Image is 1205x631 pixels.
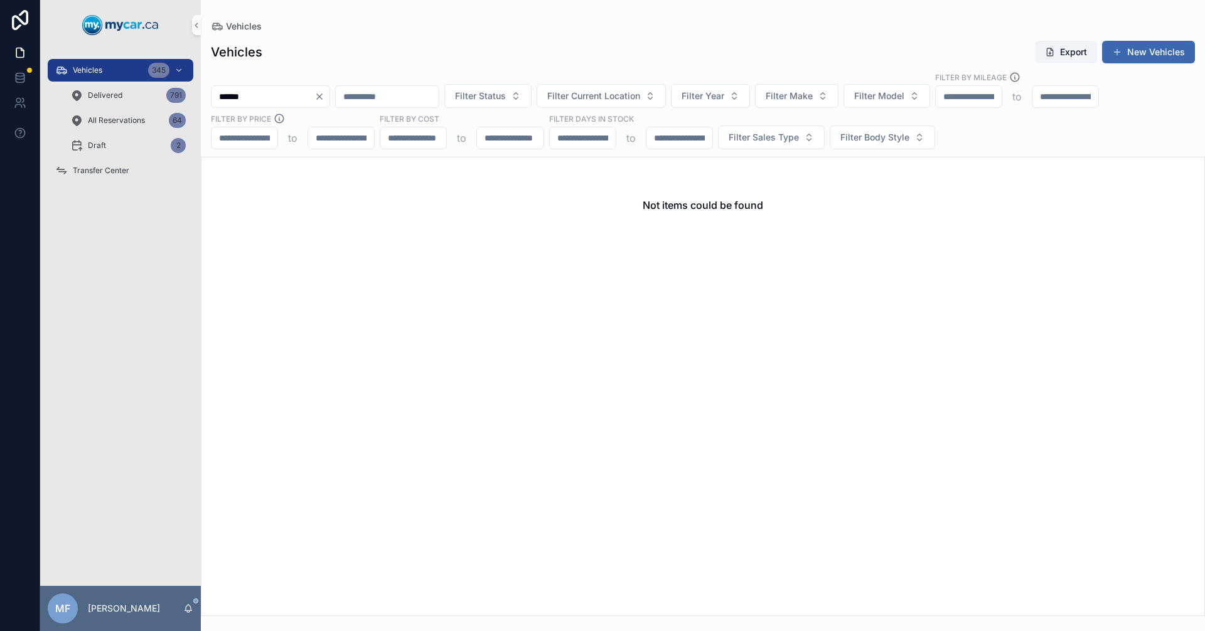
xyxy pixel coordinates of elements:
button: New Vehicles [1102,41,1195,63]
label: Filter By Mileage [935,72,1007,83]
span: Filter Status [455,90,506,102]
p: to [626,130,636,146]
img: App logo [82,15,159,35]
div: 2 [171,138,186,153]
a: Delivered791 [63,84,193,107]
span: Filter Make [766,90,813,102]
p: to [1012,89,1022,104]
a: All Reservations64 [63,109,193,132]
span: All Reservations [88,115,145,125]
div: 791 [166,88,186,103]
h1: Vehicles [211,43,262,61]
span: Vehicles [226,20,262,33]
span: Delivered [88,90,122,100]
button: Select Button [755,84,838,108]
p: [PERSON_NAME] [88,602,160,615]
a: Vehicles345 [48,59,193,82]
button: Select Button [830,125,935,149]
h2: Not items could be found [643,198,763,213]
span: MF [55,601,70,616]
span: Draft [88,141,106,151]
div: scrollable content [40,50,201,198]
p: to [457,130,466,146]
span: Transfer Center [73,166,129,176]
button: Select Button [843,84,930,108]
div: 345 [148,63,169,78]
span: Vehicles [73,65,102,75]
button: Select Button [671,84,750,108]
button: Select Button [718,125,825,149]
button: Clear [314,92,329,102]
label: FILTER BY PRICE [211,113,271,124]
span: Filter Model [854,90,904,102]
span: Filter Year [682,90,724,102]
button: Export [1035,41,1097,63]
div: 64 [169,113,186,128]
a: Vehicles [211,20,262,33]
button: Select Button [537,84,666,108]
a: Draft2 [63,134,193,157]
span: Filter Current Location [547,90,640,102]
span: Filter Sales Type [729,131,799,144]
button: Select Button [444,84,532,108]
label: FILTER BY COST [380,113,439,124]
span: Filter Body Style [840,131,909,144]
a: Transfer Center [48,159,193,182]
label: Filter Days In Stock [549,113,634,124]
p: to [288,130,297,146]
